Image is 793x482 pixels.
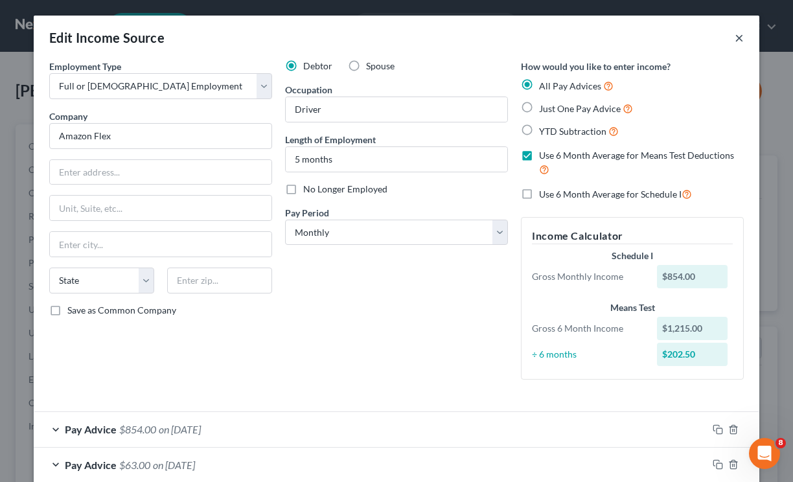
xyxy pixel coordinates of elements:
input: Enter address... [50,160,271,185]
div: $202.50 [657,343,728,366]
input: Enter zip... [167,268,272,293]
span: All Pay Advices [539,80,601,91]
span: YTD Subtraction [539,126,606,137]
div: Means Test [532,301,733,314]
button: × [735,30,744,45]
span: Save as Common Company [67,304,176,316]
span: Use 6 Month Average for Means Test Deductions [539,150,734,161]
span: Just One Pay Advice [539,103,621,114]
label: Occupation [285,83,332,97]
span: No Longer Employed [303,183,387,194]
span: $854.00 [119,423,156,435]
span: Pay Advice [65,459,117,471]
div: Edit Income Source [49,29,165,47]
label: How would you like to enter income? [521,60,671,73]
input: ex: 2 years [286,147,507,172]
div: Gross 6 Month Income [525,322,650,335]
input: -- [286,97,507,122]
span: 8 [776,438,786,448]
div: ÷ 6 months [525,348,650,361]
div: $854.00 [657,265,728,288]
input: Enter city... [50,232,271,257]
span: $63.00 [119,459,150,471]
div: Gross Monthly Income [525,270,650,283]
h5: Income Calculator [532,228,733,244]
div: Schedule I [532,249,733,262]
input: Search company by name... [49,123,272,149]
span: Pay Advice [65,423,117,435]
span: on [DATE] [153,459,195,471]
span: Debtor [303,60,332,71]
span: Pay Period [285,207,329,218]
span: on [DATE] [159,423,201,435]
span: Company [49,111,87,122]
span: Use 6 Month Average for Schedule I [539,189,682,200]
div: $1,215.00 [657,317,728,340]
input: Unit, Suite, etc... [50,196,271,220]
span: Spouse [366,60,395,71]
span: Employment Type [49,61,121,72]
label: Length of Employment [285,133,376,146]
iframe: Intercom live chat [749,438,780,469]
